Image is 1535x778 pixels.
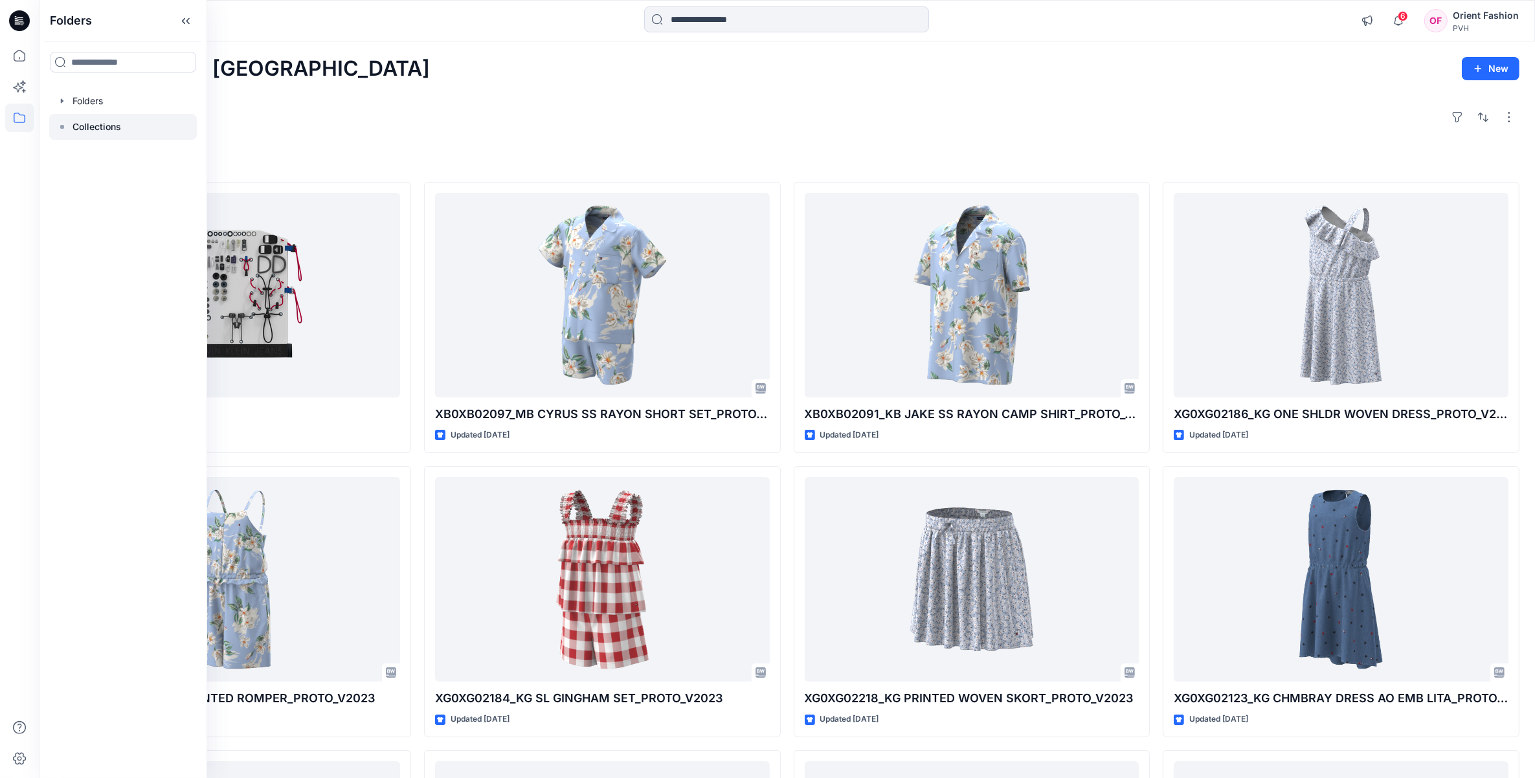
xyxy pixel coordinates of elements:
[73,119,121,135] p: Collections
[1189,713,1248,726] p: Updated [DATE]
[1453,23,1519,33] div: PVH
[65,477,400,682] a: XG0XG02183_KG SL PRINTED ROMPER_PROTO_V2023
[1174,477,1508,682] a: XG0XG02123_KG CHMBRAY DRESS AO EMB LITA_PROTO_V2023
[805,405,1139,423] p: XB0XB02091_KB JAKE SS RAYON CAMP SHIRT_PROTO_V2023
[805,689,1139,707] p: XG0XG02218_KG PRINTED WOVEN SKORT_PROTO_V2023
[451,713,510,726] p: Updated [DATE]
[1174,405,1508,423] p: XG0XG02186_KG ONE SHLDR WOVEN DRESS_PROTO_V2023
[435,477,770,682] a: XG0XG02184_KG SL GINGHAM SET_PROTO_V2023
[54,153,1519,169] h4: Styles
[820,428,879,442] p: Updated [DATE]
[1424,9,1448,32] div: OF
[1453,8,1519,23] div: Orient Fashion
[65,405,400,423] p: CK 3D TRIM
[805,477,1139,682] a: XG0XG02218_KG PRINTED WOVEN SKORT_PROTO_V2023
[435,689,770,707] p: XG0XG02184_KG SL GINGHAM SET_PROTO_V2023
[435,193,770,398] a: XB0XB02097_MB CYRUS SS RAYON SHORT SET_PROTO_V2023
[65,193,400,398] a: CK 3D TRIM
[54,57,430,81] h2: Welcome back, [GEOGRAPHIC_DATA]
[1398,11,1408,21] span: 6
[65,689,400,707] p: XG0XG02183_KG SL PRINTED ROMPER_PROTO_V2023
[805,193,1139,398] a: XB0XB02091_KB JAKE SS RAYON CAMP SHIRT_PROTO_V2023
[435,405,770,423] p: XB0XB02097_MB CYRUS SS RAYON SHORT SET_PROTO_V2023
[1174,193,1508,398] a: XG0XG02186_KG ONE SHLDR WOVEN DRESS_PROTO_V2023
[451,428,510,442] p: Updated [DATE]
[820,713,879,726] p: Updated [DATE]
[1189,428,1248,442] p: Updated [DATE]
[1462,57,1519,80] button: New
[1174,689,1508,707] p: XG0XG02123_KG CHMBRAY DRESS AO EMB LITA_PROTO_V2023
